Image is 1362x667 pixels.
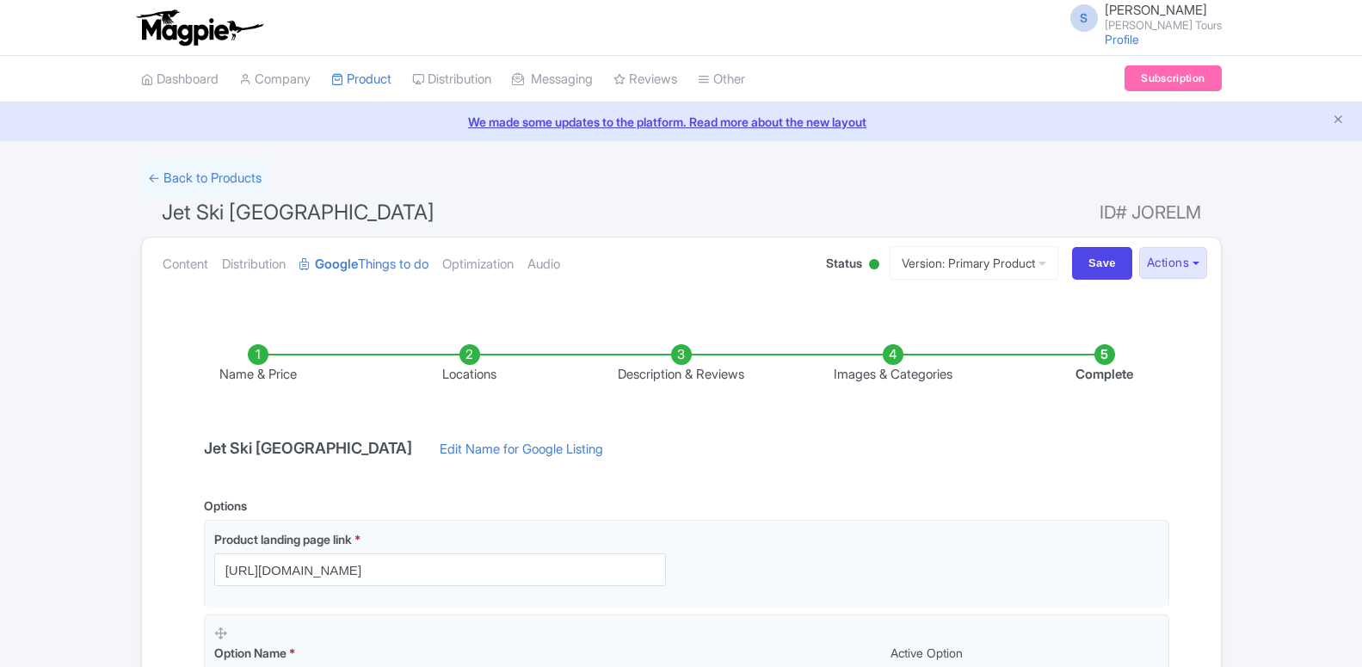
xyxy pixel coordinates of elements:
[1105,2,1207,18] span: [PERSON_NAME]
[1332,111,1345,131] button: Close announcement
[422,440,620,467] a: Edit Name for Google Listing
[163,238,208,292] a: Content
[239,56,311,103] a: Company
[999,344,1211,385] li: Complete
[315,255,358,275] strong: Google
[1060,3,1222,31] a: S [PERSON_NAME] [PERSON_NAME] Tours
[222,238,286,292] a: Distribution
[299,238,428,292] a: GoogleThings to do
[891,645,963,660] span: Active Option
[214,532,352,547] span: Product landing page link
[152,344,364,385] li: Name & Price
[1139,247,1207,279] button: Actions
[1125,65,1221,91] a: Subscription
[787,344,999,385] li: Images & Categories
[412,56,491,103] a: Distribution
[214,553,666,586] input: Product landing page link
[133,9,266,46] img: logo-ab69f6fb50320c5b225c76a69d11143b.png
[890,246,1058,280] a: Version: Primary Product
[1100,195,1201,230] span: ID# JORELM
[1072,247,1132,280] input: Save
[214,645,287,660] span: Option Name
[1070,4,1098,32] span: S
[194,440,422,457] h4: Jet Ski [GEOGRAPHIC_DATA]
[1105,32,1139,46] a: Profile
[141,162,268,195] a: ← Back to Products
[364,344,576,385] li: Locations
[442,238,514,292] a: Optimization
[866,252,883,279] div: Active
[613,56,677,103] a: Reviews
[162,200,434,225] span: Jet Ski [GEOGRAPHIC_DATA]
[204,497,247,515] div: Options
[1105,20,1222,31] small: [PERSON_NAME] Tours
[826,254,862,272] span: Status
[527,238,560,292] a: Audio
[698,56,745,103] a: Other
[10,113,1352,131] a: We made some updates to the platform. Read more about the new layout
[141,56,219,103] a: Dashboard
[576,344,787,385] li: Description & Reviews
[512,56,593,103] a: Messaging
[331,56,391,103] a: Product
